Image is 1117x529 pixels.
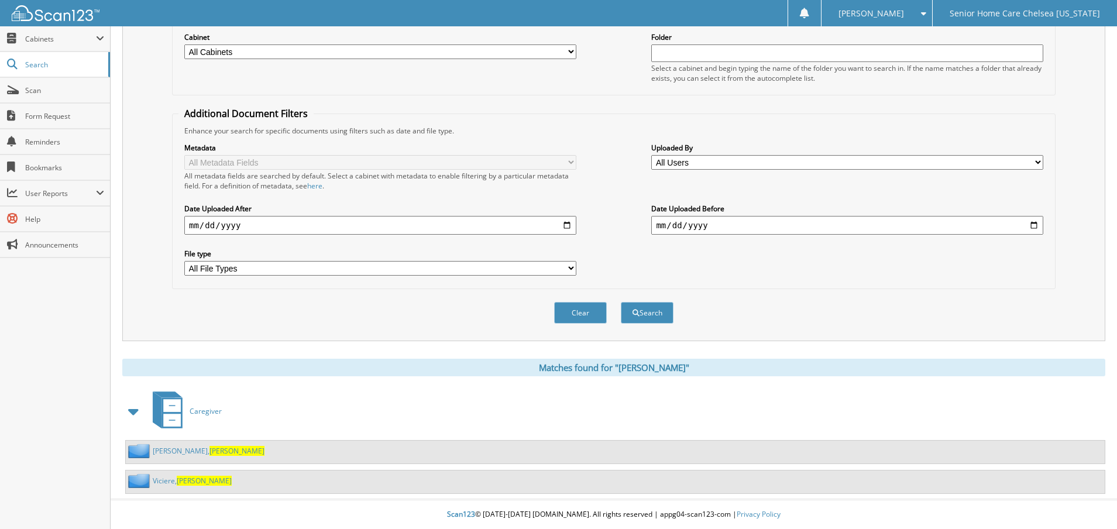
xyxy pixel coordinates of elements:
[651,63,1043,83] div: Select a cabinet and begin typing the name of the folder you want to search in. If the name match...
[25,34,96,44] span: Cabinets
[184,204,576,214] label: Date Uploaded After
[184,143,576,153] label: Metadata
[153,476,232,486] a: Viciere,[PERSON_NAME]
[621,302,673,324] button: Search
[651,143,1043,153] label: Uploaded By
[25,60,102,70] span: Search
[184,216,576,235] input: start
[178,107,314,120] legend: Additional Document Filters
[737,509,781,519] a: Privacy Policy
[1058,473,1117,529] iframe: Chat Widget
[146,388,222,434] a: Caregiver
[838,10,904,17] span: [PERSON_NAME]
[153,446,264,456] a: [PERSON_NAME],[PERSON_NAME]
[128,473,153,488] img: folder2.png
[178,126,1049,136] div: Enhance your search for specific documents using filters such as date and file type.
[209,446,264,456] span: [PERSON_NAME]
[12,5,99,21] img: scan123-logo-white.svg
[25,163,104,173] span: Bookmarks
[190,406,222,416] span: Caregiver
[25,85,104,95] span: Scan
[25,214,104,224] span: Help
[25,240,104,250] span: Announcements
[651,216,1043,235] input: end
[307,181,322,191] a: here
[25,111,104,121] span: Form Request
[184,32,576,42] label: Cabinet
[950,10,1100,17] span: Senior Home Care Chelsea [US_STATE]
[651,204,1043,214] label: Date Uploaded Before
[122,359,1105,376] div: Matches found for "[PERSON_NAME]"
[25,137,104,147] span: Reminders
[111,500,1117,529] div: © [DATE]-[DATE] [DOMAIN_NAME]. All rights reserved | appg04-scan123-com |
[447,509,475,519] span: Scan123
[25,188,96,198] span: User Reports
[128,444,153,458] img: folder2.png
[177,476,232,486] span: [PERSON_NAME]
[184,249,576,259] label: File type
[554,302,607,324] button: Clear
[184,171,576,191] div: All metadata fields are searched by default. Select a cabinet with metadata to enable filtering b...
[651,32,1043,42] label: Folder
